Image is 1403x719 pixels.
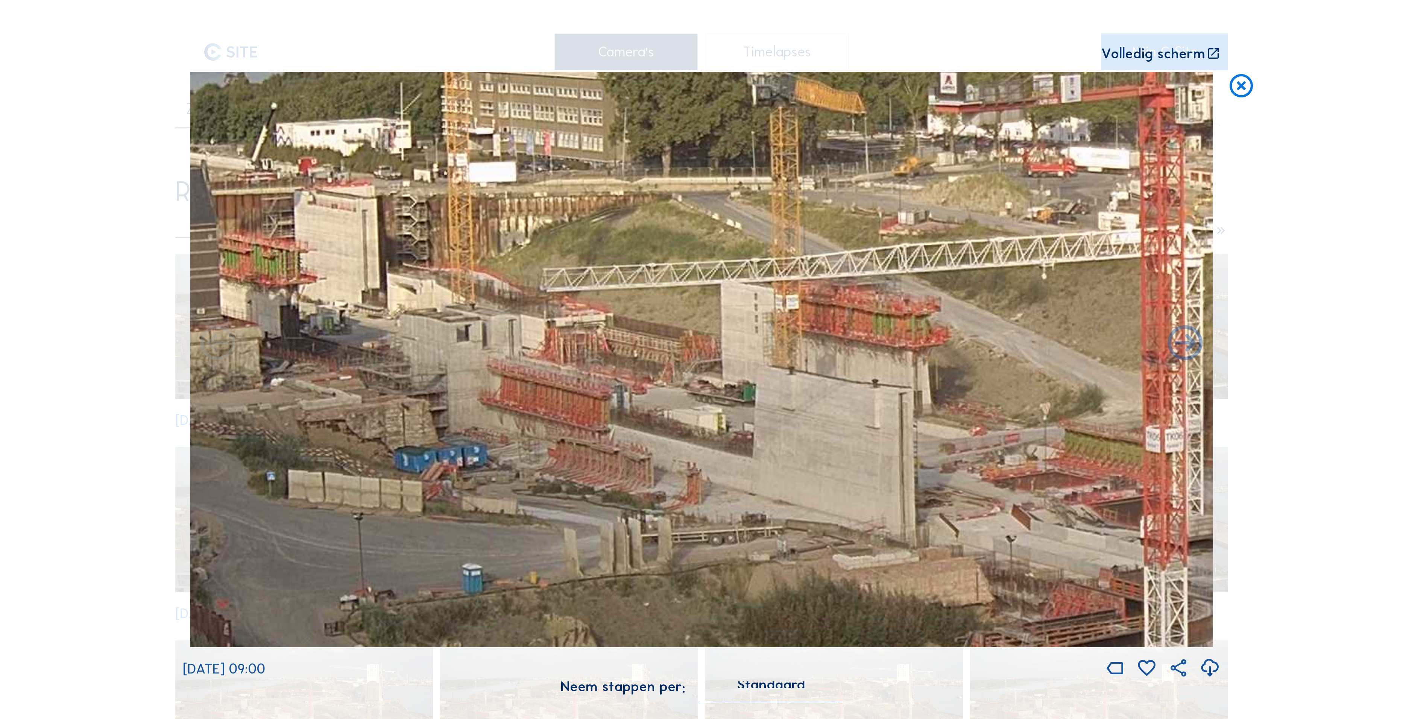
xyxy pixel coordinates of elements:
[1164,323,1206,366] i: Back
[699,681,842,702] div: Standaard
[560,680,685,693] div: Neem stappen per:
[1101,47,1205,61] div: Volledig scherm
[737,681,805,688] div: Standaard
[183,660,265,677] span: [DATE] 09:00
[197,323,239,366] i: Forward
[190,72,1213,647] img: Image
